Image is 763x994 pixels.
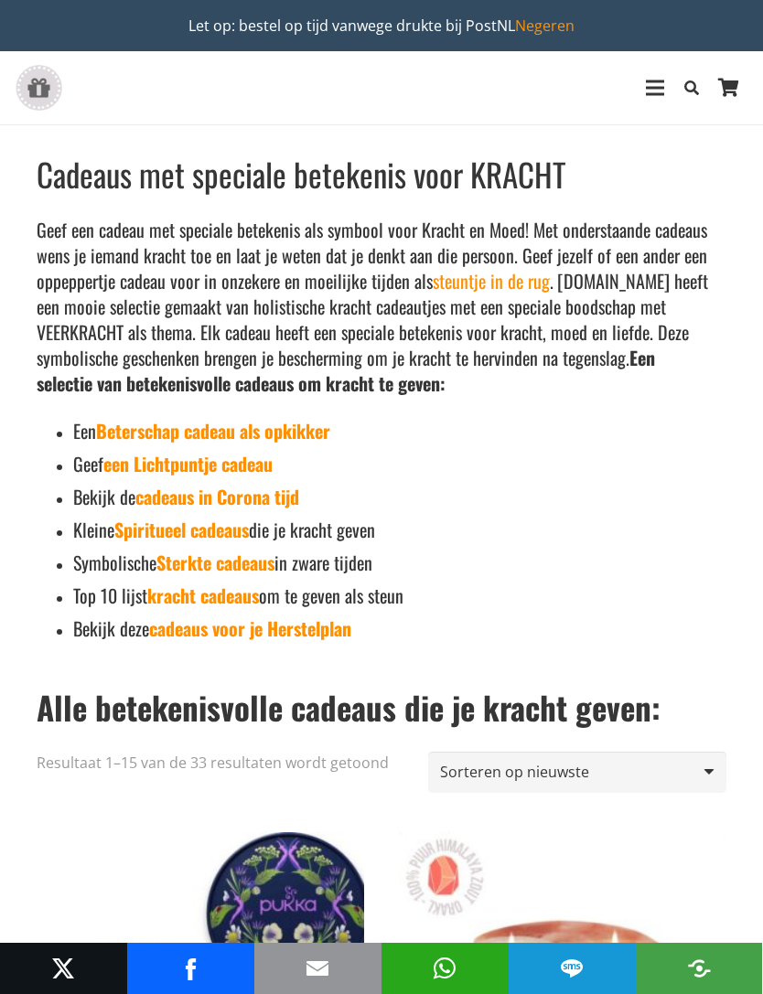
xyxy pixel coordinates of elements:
[37,752,389,774] p: Resultaat 1–15 van de 33 resultaten wordt getoond
[254,943,381,994] div: Mail to Email This
[127,943,254,994] li: Facebook
[634,65,676,111] a: Menu
[73,615,712,641] h5: Bekijk deze
[149,615,351,642] a: cadeaus voor je Herstelplan
[381,943,509,994] div: Share to WhatsApp
[15,65,63,111] a: gift-box-icon-grey-inspirerendwinkelen
[103,450,273,477] a: een Lichtpuntje cadeau
[676,65,708,111] a: Zoeken
[96,417,330,444] a: Beterschap cadeau als opkikker
[126,369,446,397] strong: betekenisvolle cadeaus om kracht te geven:
[428,752,726,793] select: Winkelbestelling
[553,950,590,987] a: Share to SMS
[172,950,209,987] a: Share to Facebook
[37,217,712,396] h5: Geef een cadeau met speciale betekenis als symbool voor Kracht en Moed! Met onderstaande cadeaus ...
[509,943,636,994] div: Share to SMS
[509,943,636,994] li: SMS
[254,943,381,994] li: Email This
[515,16,575,36] a: Negeren
[433,267,550,294] a: steuntje in de rug
[156,549,274,576] a: Sterkte cadeaus
[45,950,81,987] a: Post to X (Twitter)
[381,943,509,994] li: WhatsApp
[37,344,655,397] strong: Een selectie van
[636,943,763,994] li: More Options
[147,582,259,609] a: kracht cadeaus
[73,484,712,509] h5: Bekijk de
[37,683,661,731] strong: Alle betekenisvolle cadeaus die je kracht geven:
[73,418,712,444] h5: Een
[636,943,763,994] div: Share to More Options
[426,950,463,987] a: Share to WhatsApp
[73,583,712,608] h5: Top 10 lijst om te geven als steun
[299,950,336,987] a: Mail to Email This
[37,154,712,195] h1: Cadeaus met speciale betekenis voor KRACHT
[135,483,299,510] a: cadeaus in Corona tijd
[127,943,254,994] div: Share to Facebook
[681,950,717,987] a: Share to More Options
[73,550,712,575] h5: Symbolische in zware tijden
[708,51,748,124] a: Winkelwagen
[73,451,712,476] h5: Geef
[114,516,249,543] a: Spiritueel cadeaus
[73,517,712,542] h5: Kleine die je kracht geven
